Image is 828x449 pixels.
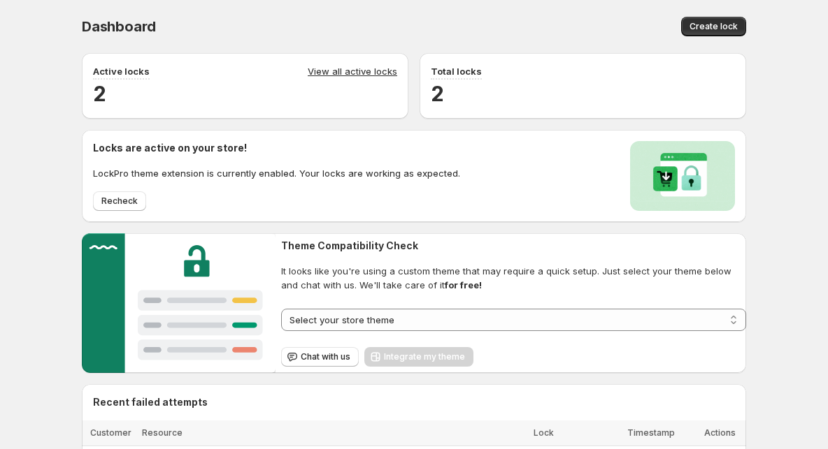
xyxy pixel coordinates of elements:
p: Active locks [93,64,150,78]
p: Total locks [431,64,482,78]
span: It looks like you're using a custom theme that may require a quick setup. Just select your theme ... [281,264,746,292]
span: Actions [704,427,736,438]
span: Resource [142,427,183,438]
h2: Recent failed attempts [93,395,208,409]
span: Create lock [690,21,738,32]
p: LockPro theme extension is currently enabled. Your locks are working as expected. [93,166,460,180]
strong: for free! [445,279,482,290]
a: View all active locks [308,64,397,80]
img: Customer support [82,233,276,373]
span: Customer [90,427,131,438]
button: Create lock [681,17,746,36]
span: Dashboard [82,18,156,35]
h2: 2 [93,80,397,108]
button: Chat with us [281,347,359,367]
img: Locks activated [630,141,735,211]
h2: 2 [431,80,735,108]
span: Chat with us [301,351,350,362]
button: Recheck [93,191,146,211]
span: Timestamp [627,427,675,438]
span: Lock [534,427,554,438]
h2: Locks are active on your store! [93,141,460,155]
h2: Theme Compatibility Check [281,239,746,253]
span: Recheck [101,196,138,207]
